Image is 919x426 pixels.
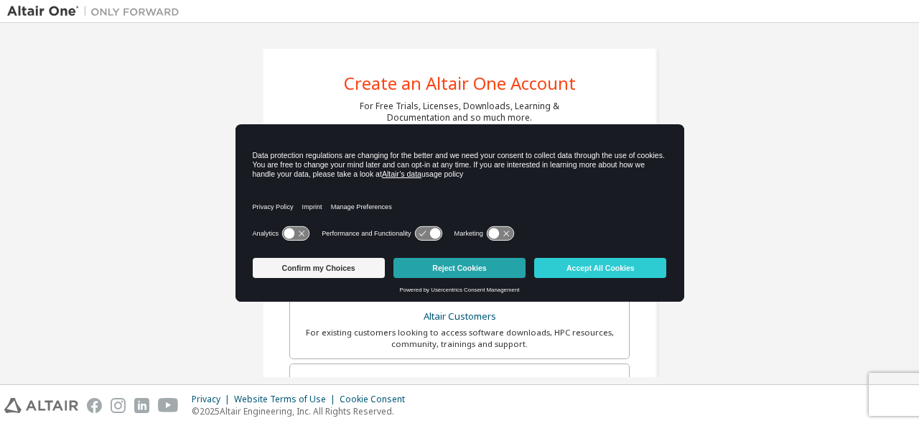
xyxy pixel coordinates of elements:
div: Privacy [192,394,234,405]
div: For existing customers looking to access software downloads, HPC resources, community, trainings ... [299,327,620,350]
div: Altair Customers [299,307,620,327]
img: instagram.svg [111,398,126,413]
img: youtube.svg [158,398,179,413]
div: For Free Trials, Licenses, Downloads, Learning & Documentation and so much more. [360,101,559,124]
img: linkedin.svg [134,398,149,413]
img: facebook.svg [87,398,102,413]
div: Create an Altair One Account [344,75,576,92]
img: Altair One [7,4,187,19]
div: Website Terms of Use [234,394,340,405]
div: Cookie Consent [340,394,414,405]
div: Students [299,373,620,393]
p: © 2025 Altair Engineering, Inc. All Rights Reserved. [192,405,414,417]
img: altair_logo.svg [4,398,78,413]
